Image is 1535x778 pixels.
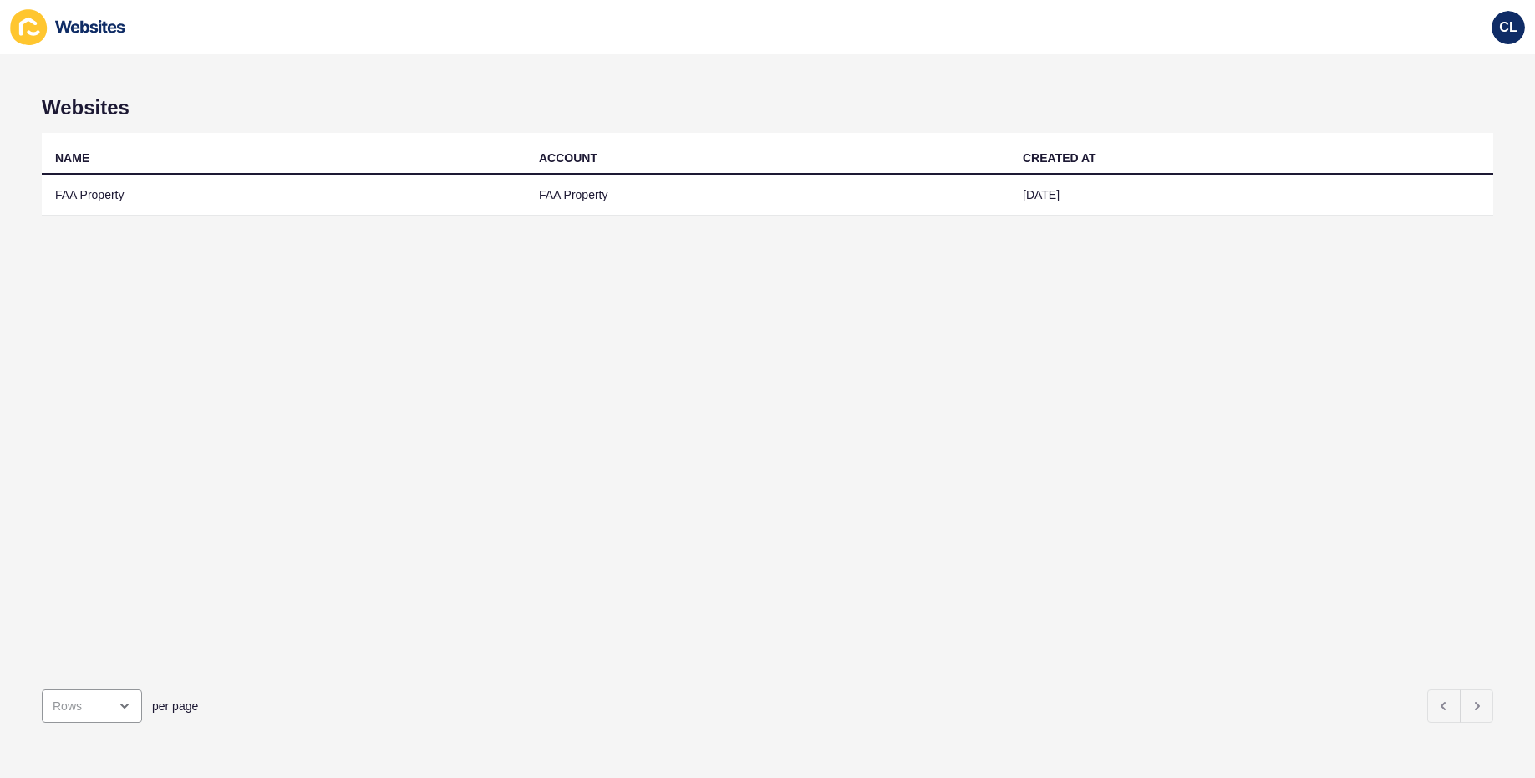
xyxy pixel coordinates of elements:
[1009,175,1493,216] td: [DATE]
[42,175,526,216] td: FAA Property
[42,96,1493,119] h1: Websites
[42,689,142,723] div: open menu
[152,698,198,714] span: per page
[539,150,597,166] div: ACCOUNT
[1023,150,1096,166] div: CREATED AT
[1499,19,1517,36] span: CL
[526,175,1009,216] td: FAA Property
[55,150,89,166] div: NAME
